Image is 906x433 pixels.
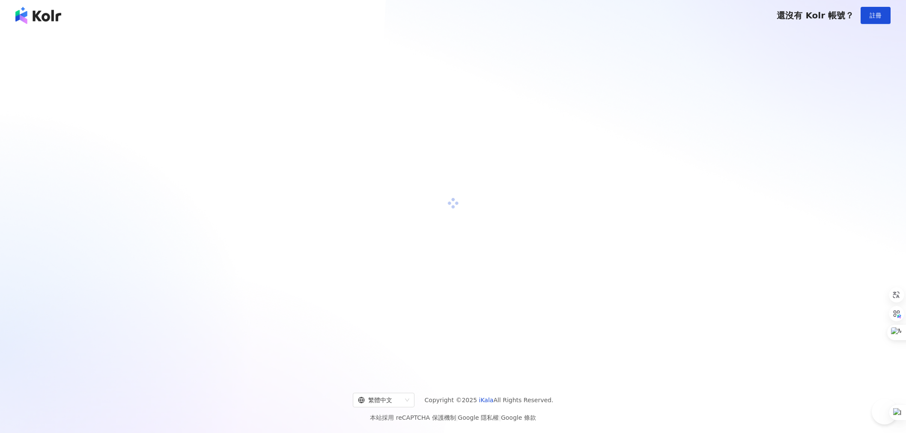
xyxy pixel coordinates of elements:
span: | [499,414,501,421]
img: logo [15,7,61,24]
span: 本站採用 reCAPTCHA 保護機制 [370,412,536,423]
span: 還沒有 Kolr 帳號？ [777,10,854,21]
span: Copyright © 2025 All Rights Reserved. [425,395,554,405]
div: 繁體中文 [358,393,402,407]
a: Google 隱私權 [458,414,499,421]
span: 註冊 [870,12,882,19]
a: Google 條款 [501,414,536,421]
button: 註冊 [861,7,891,24]
span: | [456,414,458,421]
iframe: Help Scout Beacon - Open [872,399,897,424]
a: iKala [479,397,494,403]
